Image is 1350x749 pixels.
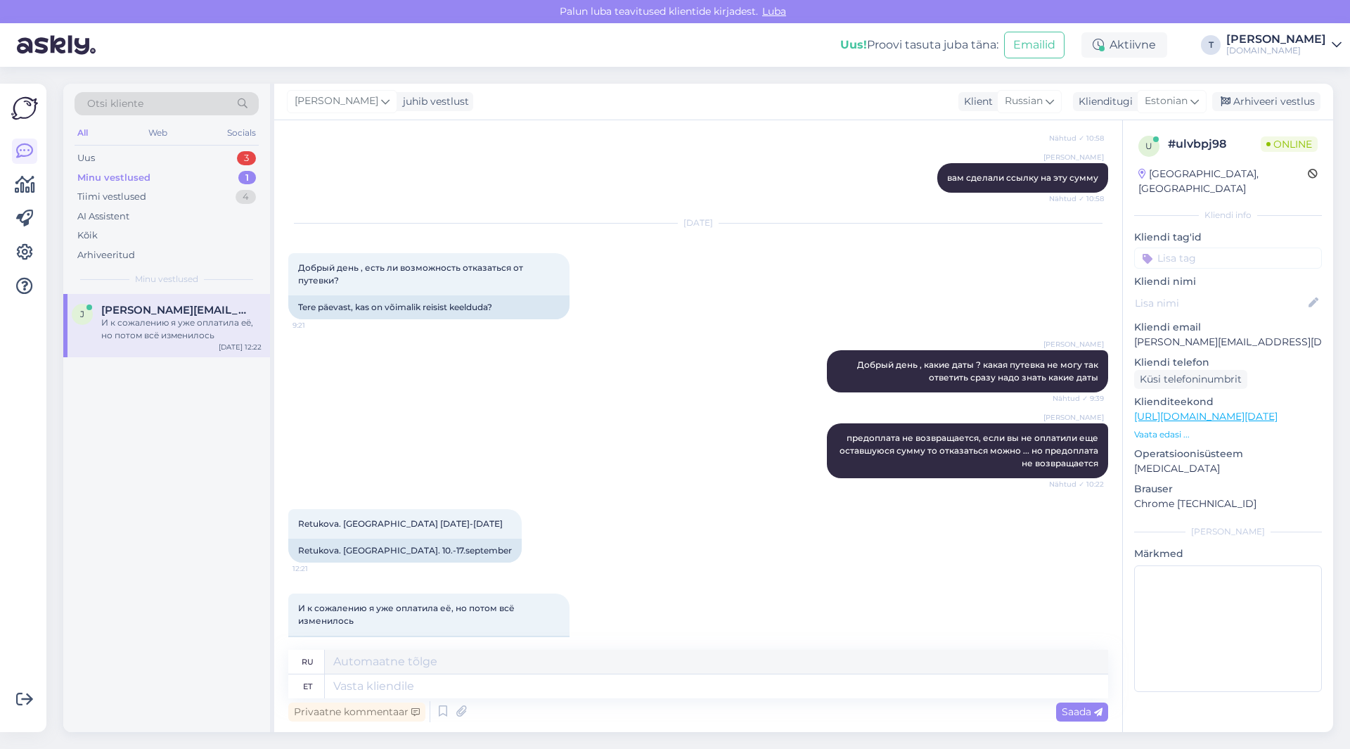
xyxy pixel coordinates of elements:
[1134,370,1247,389] div: Küsi telefoninumbrit
[292,563,345,574] span: 12:21
[219,342,262,352] div: [DATE] 12:22
[1134,395,1322,409] p: Klienditeekond
[298,603,517,626] span: И к сожалению я уже оплатила её, но потом всё изменилось
[958,94,993,109] div: Klient
[1138,167,1308,196] div: [GEOGRAPHIC_DATA], [GEOGRAPHIC_DATA]
[288,636,570,672] div: Ja kahjuks ma juba [PERSON_NAME] eest, aga siis kõik muutus
[303,674,312,698] div: et
[840,433,1100,468] span: предоплата не возвращается, если вы не оплатили еще оставшуюся сумму то отказаться можно ... но п...
[1135,295,1306,311] input: Lisa nimi
[75,124,91,142] div: All
[1261,136,1318,152] span: Online
[298,518,503,529] span: Retukova. [GEOGRAPHIC_DATA] [DATE]-[DATE]
[1134,355,1322,370] p: Kliendi telefon
[237,151,256,165] div: 3
[1134,320,1322,335] p: Kliendi email
[302,650,314,674] div: ru
[80,309,84,319] span: j
[1043,412,1104,423] span: [PERSON_NAME]
[1073,94,1133,109] div: Klienditugi
[236,190,256,204] div: 4
[1226,34,1326,45] div: [PERSON_NAME]
[1134,209,1322,222] div: Kliendi info
[1043,152,1104,162] span: [PERSON_NAME]
[1043,339,1104,350] span: [PERSON_NAME]
[1062,705,1102,718] span: Saada
[1081,32,1167,58] div: Aktiivne
[1134,461,1322,476] p: [MEDICAL_DATA]
[947,172,1098,183] span: вам сделали ссылку на эту сумму
[1226,34,1342,56] a: [PERSON_NAME][DOMAIN_NAME]
[1134,447,1322,461] p: Operatsioonisüsteem
[295,94,378,109] span: [PERSON_NAME]
[77,151,95,165] div: Uus
[1134,335,1322,350] p: [PERSON_NAME][EMAIL_ADDRESS][DOMAIN_NAME]
[1049,479,1104,489] span: Nähtud ✓ 10:22
[1134,274,1322,289] p: Kliendi nimi
[135,273,198,286] span: Minu vestlused
[1134,497,1322,511] p: Chrome [TECHNICAL_ID]
[77,171,150,185] div: Minu vestlused
[224,124,259,142] div: Socials
[1145,141,1152,151] span: u
[1226,45,1326,56] div: [DOMAIN_NAME]
[1201,35,1221,55] div: T
[1134,525,1322,538] div: [PERSON_NAME]
[77,248,135,262] div: Arhiveeritud
[146,124,170,142] div: Web
[1134,428,1322,441] p: Vaata edasi ...
[1168,136,1261,153] div: # ulvbpj98
[397,94,469,109] div: juhib vestlust
[101,304,247,316] span: jelena.ahmetsina@hotmail.com
[1134,230,1322,245] p: Kliendi tag'id
[1212,92,1320,111] div: Arhiveeri vestlus
[758,5,790,18] span: Luba
[298,262,525,286] span: Добрый день , есть ли возможность отказаться от путевки?
[1134,482,1322,497] p: Brauser
[1134,248,1322,269] input: Lisa tag
[857,359,1100,383] span: Добрый день , какие даты ? какая путевка не могу так ответить сразу надо знать какие даты
[77,210,129,224] div: AI Assistent
[288,295,570,319] div: Tere päevast, kas on võimalik reisist keelduda?
[77,229,98,243] div: Kõik
[101,316,262,342] div: И к сожалению я уже оплатила её, но потом всё изменилось
[1005,94,1043,109] span: Russian
[292,320,345,331] span: 9:21
[1051,393,1104,404] span: Nähtud ✓ 9:39
[1004,32,1065,58] button: Emailid
[840,38,867,51] b: Uus!
[11,95,38,122] img: Askly Logo
[238,171,256,185] div: 1
[288,703,425,722] div: Privaatne kommentaar
[1134,546,1322,561] p: Märkmed
[1049,193,1104,204] span: Nähtud ✓ 10:58
[87,96,143,111] span: Otsi kliente
[840,37,998,53] div: Proovi tasuta juba täna:
[1134,410,1278,423] a: [URL][DOMAIN_NAME][DATE]
[77,190,146,204] div: Tiimi vestlused
[1145,94,1188,109] span: Estonian
[288,539,522,563] div: Retukova. [GEOGRAPHIC_DATA]. 10.-17.september
[288,217,1108,229] div: [DATE]
[1049,133,1104,143] span: Nähtud ✓ 10:58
